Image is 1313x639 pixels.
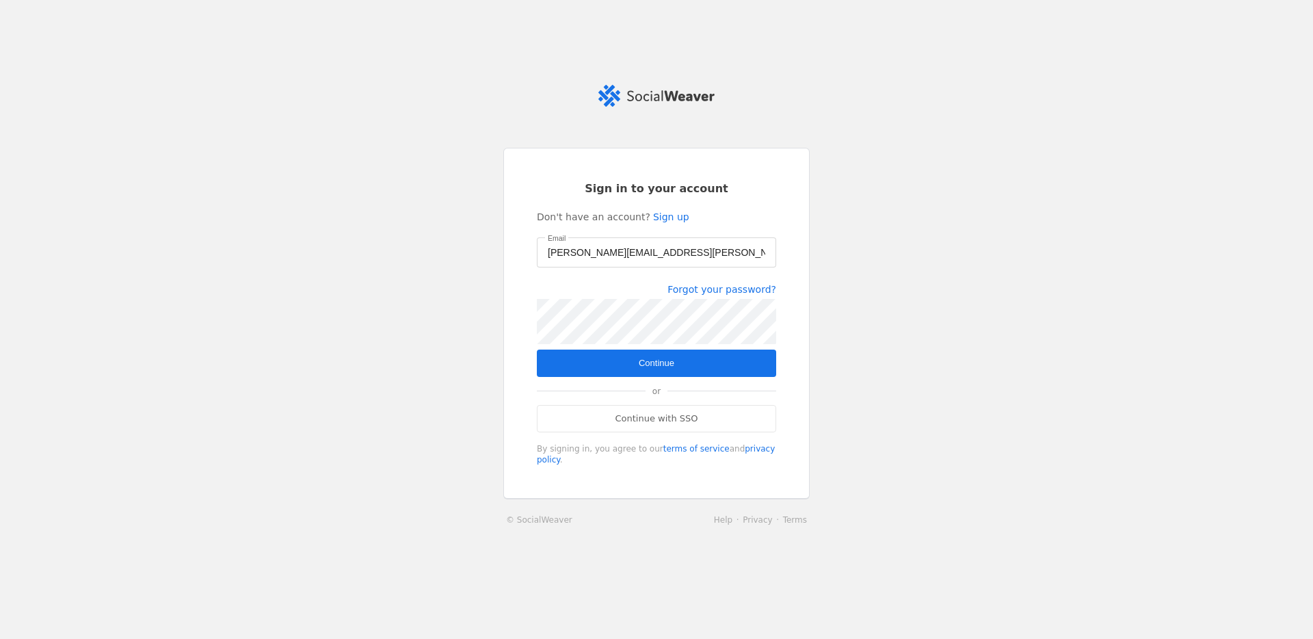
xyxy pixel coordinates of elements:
span: Continue [639,356,674,370]
span: or [646,378,667,405]
a: Terms [783,515,807,525]
a: privacy policy [537,444,775,465]
a: terms of service [663,444,730,454]
a: Continue with SSO [537,405,776,432]
a: Sign up [653,210,689,224]
mat-label: Email [548,232,566,244]
li: · [732,513,743,527]
span: Don't have an account? [537,210,650,224]
div: By signing in, you agree to our and . [537,443,776,465]
a: Help [714,515,732,525]
input: Email [548,244,765,261]
button: Continue [537,350,776,377]
a: Privacy [743,515,772,525]
li: · [773,513,783,527]
span: Sign in to your account [585,181,728,196]
a: Forgot your password? [667,284,776,295]
a: © SocialWeaver [506,513,572,527]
